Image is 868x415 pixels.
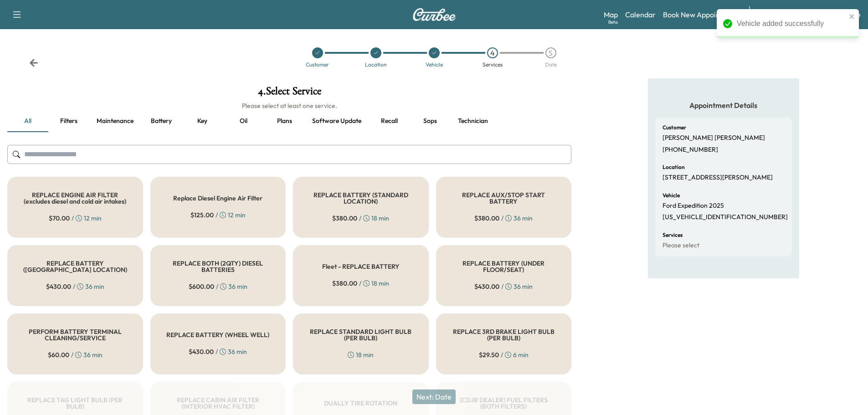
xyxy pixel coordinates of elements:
h6: Services [663,232,683,238]
div: / 36 min [474,214,533,223]
div: Back [29,58,38,67]
div: / 36 min [46,282,104,291]
span: $ 430.00 [474,282,499,291]
h5: REPLACE BATTERY (STANDARD LOCATION) [308,192,414,205]
div: Date [545,62,557,67]
h5: REPLACE BATTERY (WHEEL WELL) [166,332,269,338]
div: Vehicle [426,62,443,67]
img: Curbee Logo [412,8,456,21]
p: [US_VEHICLE_IDENTIFICATION_NUMBER] [663,213,788,221]
div: 18 min [348,350,374,359]
button: all [7,110,48,132]
h5: REPLACE BOTH (2QTY) DIESEL BATTERIES [165,260,271,273]
div: 4 [487,47,498,58]
span: $ 29.50 [479,350,499,359]
button: Oil [223,110,264,132]
a: MapBeta [604,9,618,20]
button: Technician [451,110,495,132]
button: Filters [48,110,89,132]
div: / 12 min [49,214,102,223]
div: 5 [545,47,556,58]
a: Calendar [625,9,656,20]
h5: REPLACE STANDARD LIGHT BULB (PER BULB) [308,328,414,341]
p: [PERSON_NAME] [PERSON_NAME] [663,134,765,142]
span: $ 430.00 [189,347,214,356]
div: basic tabs example [7,110,571,132]
span: $ 60.00 [48,350,69,359]
h6: Please select at least one service. [7,101,571,110]
span: $ 380.00 [332,279,357,288]
div: Location [365,62,387,67]
h5: REPLACE ENGINE AIR FILTER (excludes diesel and cold air intakes) [22,192,128,205]
span: $ 125.00 [190,210,214,220]
button: Plans [264,110,305,132]
a: Book New Appointment [663,9,740,20]
button: close [849,13,855,20]
button: Recall [369,110,410,132]
h1: 4 . Select Service [7,86,571,101]
h5: REPLACE 3RD BRAKE LIGHT BULB (PER BULB) [451,328,557,341]
span: $ 380.00 [474,214,499,223]
div: Customer [306,62,329,67]
h5: REPLACE BATTERY ([GEOGRAPHIC_DATA] LOCATION) [22,260,128,273]
h6: Location [663,164,685,170]
div: / 18 min [332,214,389,223]
button: Key [182,110,223,132]
p: Please select [663,241,699,250]
button: Battery [141,110,182,132]
span: $ 70.00 [49,214,70,223]
div: / 36 min [474,282,533,291]
h5: Replace Diesel Engine Air Filter [173,195,262,201]
p: [STREET_ADDRESS][PERSON_NAME] [663,174,773,182]
div: Beta [608,19,618,26]
h5: PERFORM BATTERY TERMINAL CLEANING/SERVICE [22,328,128,341]
span: $ 430.00 [46,282,71,291]
div: / 36 min [48,350,103,359]
div: / 6 min [479,350,529,359]
div: / 36 min [189,347,247,356]
h6: Customer [663,125,686,130]
div: Services [483,62,503,67]
div: Vehicle added successfully [737,18,846,29]
span: $ 380.00 [332,214,357,223]
span: $ 600.00 [189,282,214,291]
p: Ford Expedition 2025 [663,202,724,210]
div: / 36 min [189,282,247,291]
h5: REPLACE AUX/STOP START BATTERY [451,192,557,205]
div: / 12 min [190,210,246,220]
h5: Appointment Details [655,100,792,110]
button: Software update [305,110,369,132]
p: [PHONE_NUMBER] [663,146,718,154]
h5: REPLACE BATTERY (UNDER FLOOR/SEAT) [451,260,557,273]
button: Sops [410,110,451,132]
h6: Vehicle [663,193,680,198]
h5: Fleet - REPLACE BATTERY [322,263,400,270]
button: Maintenance [89,110,141,132]
div: / 18 min [332,279,389,288]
